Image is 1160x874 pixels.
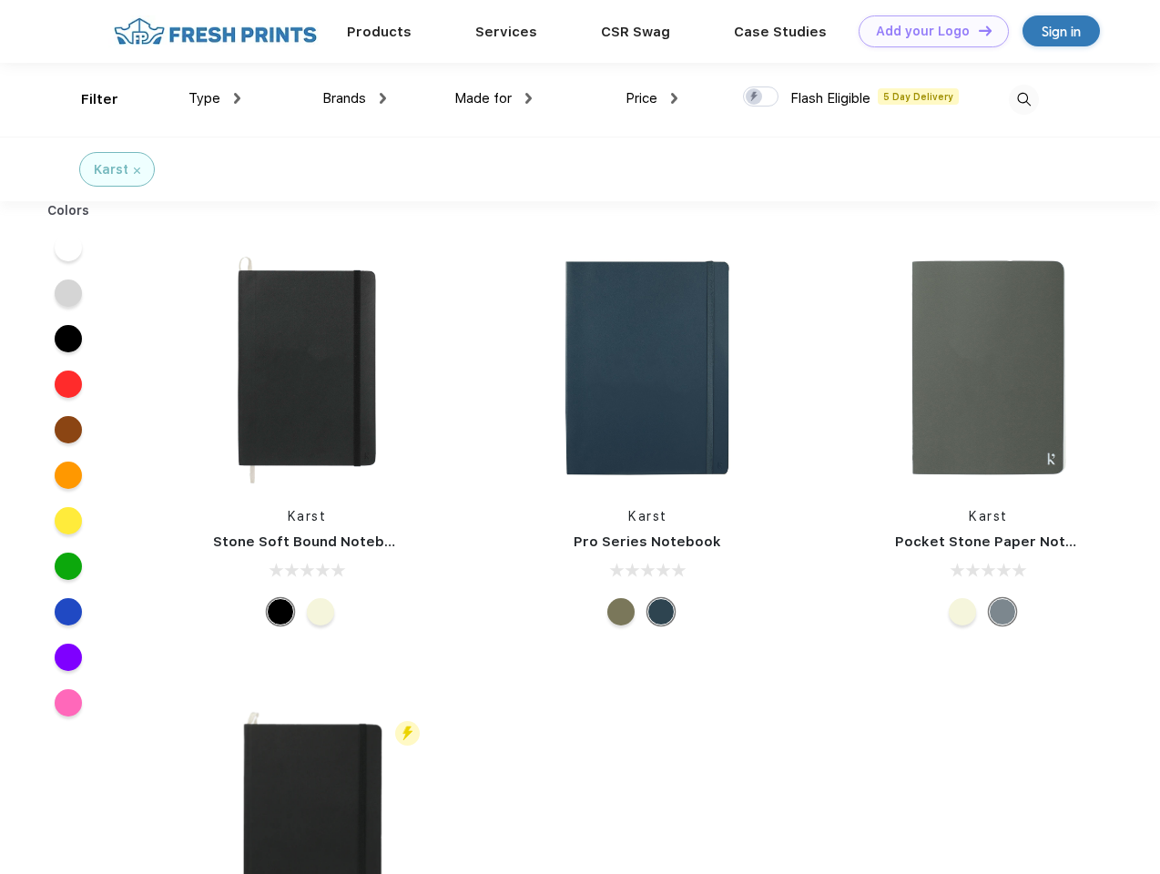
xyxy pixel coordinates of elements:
[307,598,334,625] div: Beige
[1042,21,1081,42] div: Sign in
[1009,85,1039,115] img: desktop_search.svg
[234,93,240,104] img: dropdown.png
[213,534,411,550] a: Stone Soft Bound Notebook
[1023,15,1100,46] a: Sign in
[979,25,992,36] img: DT
[395,721,420,746] img: flash_active_toggle.svg
[525,93,532,104] img: dropdown.png
[186,247,428,489] img: func=resize&h=266
[601,24,670,40] a: CSR Swag
[322,90,366,107] span: Brands
[607,598,635,625] div: Olive
[347,24,412,40] a: Products
[949,598,976,625] div: Beige
[454,90,512,107] span: Made for
[288,509,327,523] a: Karst
[94,160,128,179] div: Karst
[647,598,675,625] div: Navy
[475,24,537,40] a: Services
[790,90,870,107] span: Flash Eligible
[876,24,970,39] div: Add your Logo
[134,168,140,174] img: filter_cancel.svg
[895,534,1110,550] a: Pocket Stone Paper Notebook
[878,88,959,105] span: 5 Day Delivery
[267,598,294,625] div: Black
[108,15,322,47] img: fo%20logo%202.webp
[526,247,768,489] img: func=resize&h=266
[34,201,104,220] div: Colors
[969,509,1008,523] a: Karst
[671,93,677,104] img: dropdown.png
[626,90,657,107] span: Price
[628,509,667,523] a: Karst
[380,93,386,104] img: dropdown.png
[868,247,1110,489] img: func=resize&h=266
[188,90,220,107] span: Type
[989,598,1016,625] div: Gray
[574,534,721,550] a: Pro Series Notebook
[81,89,118,110] div: Filter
